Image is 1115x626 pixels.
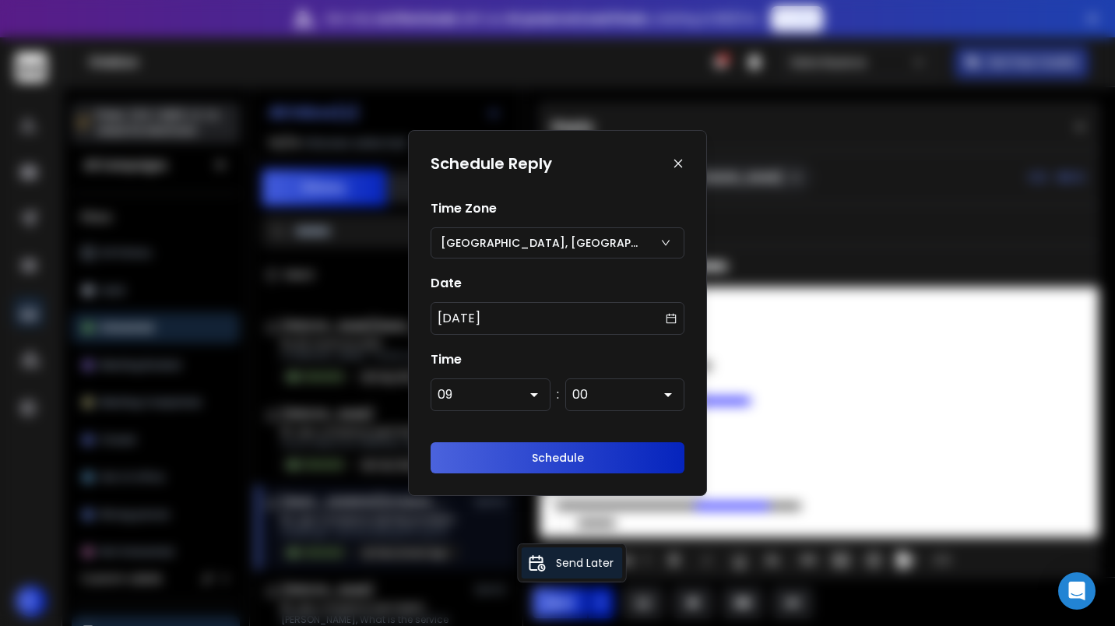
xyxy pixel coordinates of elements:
[431,442,684,473] button: Schedule
[431,350,684,369] h1: Time
[441,235,651,251] p: [GEOGRAPHIC_DATA], [GEOGRAPHIC_DATA], [GEOGRAPHIC_DATA], [GEOGRAPHIC_DATA] (UTC+5:30)
[1058,572,1096,610] div: Open Intercom Messenger
[431,274,684,293] h1: Date
[556,555,614,571] p: Send Later
[572,385,588,404] div: 00
[431,199,684,218] h1: Time Zone
[431,153,552,174] h1: Schedule Reply
[557,385,559,404] span: :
